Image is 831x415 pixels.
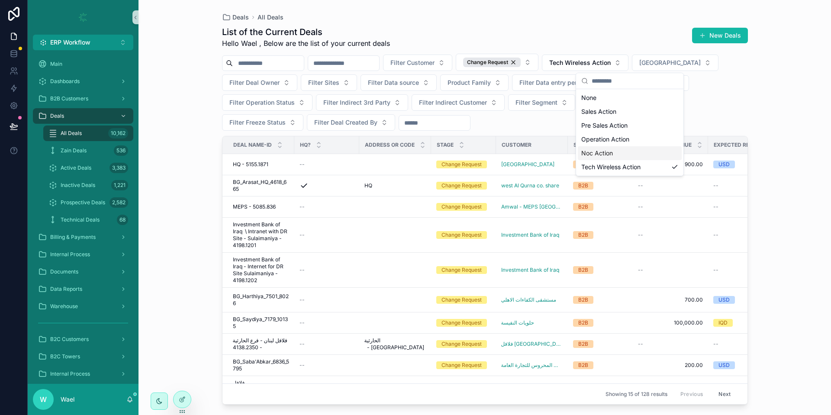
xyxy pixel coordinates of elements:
a: الفيض المحروس للتجارة العامة [501,362,563,369]
button: Select Button [512,74,605,91]
span: Billing & Payments [50,234,96,241]
a: Amwal - MEPS [GEOGRAPHIC_DATA] [501,203,563,210]
span: Filter Segment [515,98,557,107]
div: None [578,91,682,105]
a: -- [300,232,354,238]
a: فلافل [GEOGRAPHIC_DATA] [501,341,563,347]
span: Product Family [448,78,491,87]
a: west Al Qurna co. share [501,182,559,189]
span: W [40,394,47,405]
a: Inactive Deals1,221 [43,177,133,193]
span: Documents [50,268,78,275]
a: -- [300,203,354,210]
span: [GEOGRAPHIC_DATA] [639,58,701,67]
span: -- [300,319,305,326]
div: B2B [578,231,588,239]
a: B2B [573,203,628,211]
a: Change Request [436,296,491,304]
button: Select Button [440,74,509,91]
a: Dashboards [33,74,133,89]
span: Internal Process [50,370,90,377]
a: Change Request [436,266,491,274]
span: -- [300,203,305,210]
span: Active Deals [61,164,91,171]
span: Filter Data source [368,78,419,87]
a: All Deals [258,13,283,22]
span: Filter Indirect 3rd Party [323,98,390,107]
span: -- [300,232,305,238]
span: -- [638,341,643,347]
div: B2B [578,296,588,304]
span: MEPS - 5085.836 [233,203,276,210]
span: Internal Process [50,251,90,258]
span: Hello Wael , Below are the list of your current deals [222,38,390,48]
img: App logo [76,10,90,24]
span: Warehouse [50,303,78,310]
a: حلويات النفيسة [501,319,534,326]
a: MEPS - 5085.836 [233,203,289,210]
a: مستشفى الكفاءات الاهلي [501,296,563,303]
a: BG_Arasat_HQ_4618_665 [233,179,289,193]
div: 536 [114,145,128,156]
button: Select Button [361,74,437,91]
a: Active Deals3,383 [43,160,133,176]
a: BG_Saydiya_7179_10135 [233,316,289,330]
div: Pre Sales Action [578,119,682,132]
span: -- [300,161,305,168]
a: BG_Harthiya_7501_8026 [233,293,289,307]
div: B2B [578,361,588,369]
button: Select Button [222,114,303,131]
a: -- [713,267,809,273]
span: [GEOGRAPHIC_DATA] [501,161,554,168]
a: USD [713,296,809,304]
span: -- [713,267,718,273]
button: Select Button [456,54,538,71]
a: B2C Towers [33,349,133,364]
button: Select Button [301,74,357,91]
button: Select Button [508,94,575,111]
button: Select Button [307,114,395,131]
span: فلافل لبنان - فرع الحارثية - 4138.2350 [233,337,289,351]
div: B2B [578,203,588,211]
a: -- [300,161,354,168]
div: 68 [117,215,128,225]
span: Deals [50,113,64,119]
a: حلويات النفيسة [501,319,563,326]
button: Select Button [316,94,408,111]
a: USD [713,361,809,369]
a: الحارثية - [GEOGRAPHIC_DATA] [364,337,426,351]
div: B2B [578,319,588,327]
button: Select Button [542,55,628,71]
a: Data Reports [33,281,133,297]
div: 2,582 [110,197,128,208]
button: Select Button [632,55,718,71]
a: -- [713,203,809,210]
span: Main [50,61,62,68]
a: -- [713,341,809,347]
a: IQD [713,319,809,327]
span: 700.00 [638,296,703,303]
span: -- [713,341,718,347]
a: -- [300,341,354,347]
span: Stage [437,142,454,148]
div: Change Request [463,58,521,67]
a: Change Request [436,161,491,168]
a: Investment Bank of Iraq [501,267,559,273]
a: [GEOGRAPHIC_DATA] [501,161,563,168]
a: -- [300,296,354,303]
a: Investment Bank of Iraq \ Intranet with DR Site - Sulaimaniya - 4198.1201 [233,221,289,249]
div: IQD [718,319,728,327]
span: 100,000.00 [638,319,703,326]
a: All Deals10,162 [43,125,133,141]
div: Change Request [441,182,482,190]
a: Main [33,56,133,72]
